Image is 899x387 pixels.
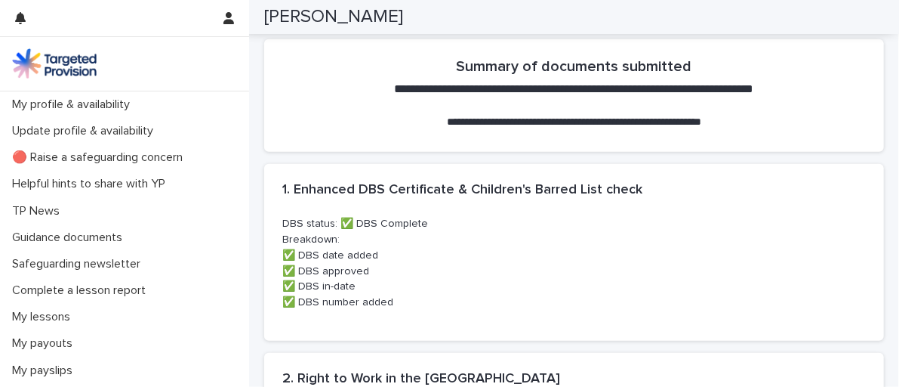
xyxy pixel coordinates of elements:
p: My payslips [6,364,85,378]
h2: [PERSON_NAME] [264,6,403,28]
p: Safeguarding newsletter [6,257,152,271]
p: Complete a lesson report [6,283,158,298]
p: My payouts [6,336,85,351]
h2: 1. Enhanced DBS Certificate & Children's Barred List check [282,182,642,199]
p: Helpful hints to share with YP [6,177,177,191]
p: My profile & availability [6,98,142,112]
p: Guidance documents [6,231,134,245]
p: Update profile & availability [6,124,165,138]
p: 🔴 Raise a safeguarding concern [6,150,195,165]
h2: Summary of documents submitted [457,57,692,76]
p: TP News [6,204,72,218]
p: My lessons [6,310,82,324]
p: DBS status: ✅ DBS Complete Breakdown: ✅ DBS date added ✅ DBS approved ✅ DBS in-date ✅ DBS number ... [282,216,866,311]
img: M5nRWzHhSzIhMunXDL62 [12,48,97,79]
